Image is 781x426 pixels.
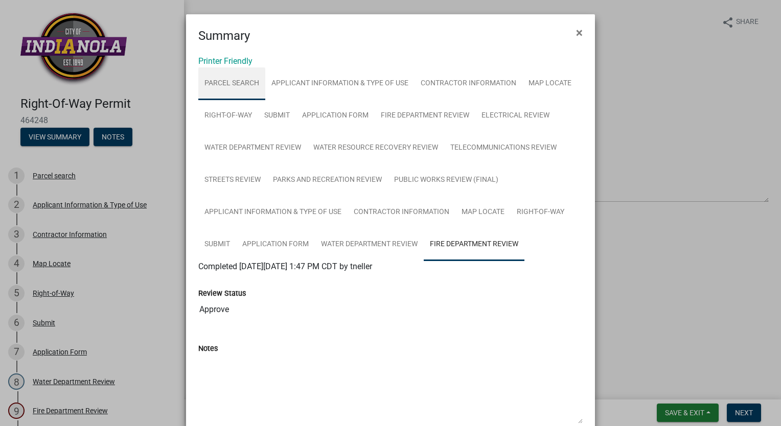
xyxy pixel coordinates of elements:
a: Right-of-Way [198,100,258,132]
button: Close [568,18,591,47]
a: Fire Department Review [375,100,475,132]
a: Water Department Review [198,132,307,164]
a: Submit [258,100,296,132]
a: Map Locate [522,67,578,100]
a: Water Resource Recovery Review [307,132,444,164]
label: Review Status [198,290,246,297]
a: Submit [198,228,236,261]
a: Public Works Review (Final) [388,164,504,197]
span: × [576,26,583,40]
a: Applicant Information & Type of Use [265,67,415,100]
a: Contractor Information [348,196,455,229]
a: Applicant Information & Type of Use [198,196,348,229]
a: Electrical Review [475,100,556,132]
a: Fire Department Review [424,228,524,261]
a: Application Form [296,100,375,132]
label: Notes [198,345,218,352]
a: Right-of-Way [511,196,570,229]
a: Water Department Review [315,228,424,261]
a: Parks and Recreation Review [267,164,388,197]
a: Parcel search [198,67,265,100]
h4: Summary [198,27,250,45]
a: Telecommunications Review [444,132,563,164]
a: Contractor Information [415,67,522,100]
a: Application Form [236,228,315,261]
span: Completed [DATE][DATE] 1:47 PM CDT by tneller [198,262,372,271]
a: Map Locate [455,196,511,229]
a: Streets Review [198,164,267,197]
a: Printer Friendly [198,56,252,66]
